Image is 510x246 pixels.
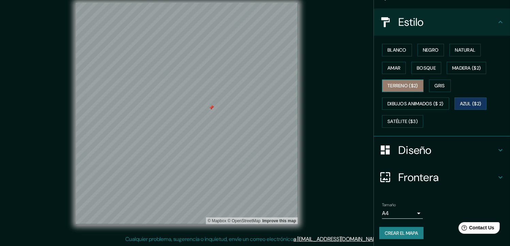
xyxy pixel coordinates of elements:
[435,82,445,90] font: Gris
[429,80,451,92] button: Gris
[374,137,510,164] div: Diseño
[382,202,396,208] label: Tamaño
[460,100,481,108] font: Azul ($2)
[374,164,510,191] div: Frontera
[455,46,475,54] font: Natural
[382,115,423,128] button: Satélite ($3)
[125,235,382,243] p: Cualquier problema, sugerencia o inquietud, envíe un correo electrónico .
[417,64,436,72] font: Bosque
[374,8,510,36] div: Estilo
[417,44,444,56] button: Negro
[385,229,418,238] font: Crear el mapa
[455,98,487,110] button: Azul ($2)
[449,44,481,56] button: Natural
[382,98,449,110] button: Dibujos animados ($ 2)
[449,219,503,239] iframe: Help widget launcher
[387,117,418,126] font: Satélite ($3)
[262,218,296,223] a: Map feedback
[452,64,481,72] font: Madera ($2)
[227,218,260,223] a: OpenStreetMap
[423,46,439,54] font: Negro
[411,62,441,74] button: Bosque
[382,80,424,92] button: Terreno ($2)
[293,235,381,243] a: a [EMAIL_ADDRESS][DOMAIN_NAME]
[387,82,418,90] font: Terreno ($2)
[398,143,496,157] h4: Diseño
[76,3,298,224] canvas: Mapa
[382,62,406,74] button: Amar
[208,218,226,223] a: Mapbox
[398,15,496,29] h4: Estilo
[387,100,444,108] font: Dibujos animados ($ 2)
[379,227,424,240] button: Crear el mapa
[387,46,407,54] font: Blanco
[382,44,412,56] button: Blanco
[382,208,423,219] div: A4
[447,62,486,74] button: Madera ($2)
[398,171,496,184] h4: Frontera
[387,64,400,72] font: Amar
